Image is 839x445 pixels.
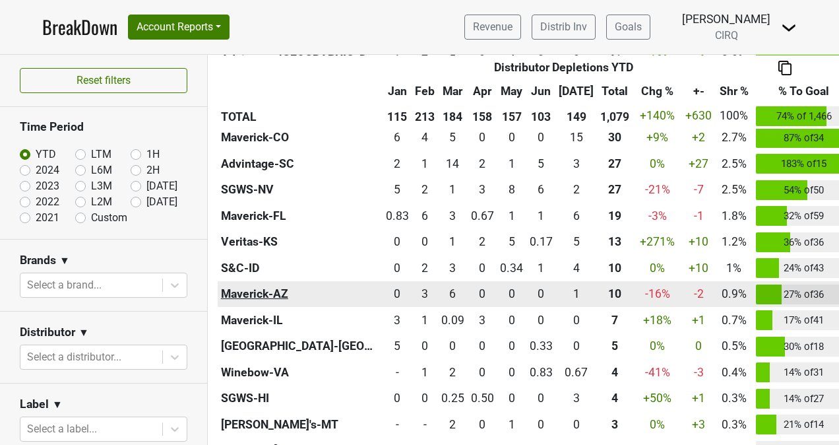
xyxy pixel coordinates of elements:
div: 0 [471,259,494,277]
h3: Distributor [20,325,75,339]
span: ▼ [52,397,63,413]
td: 1% [715,255,753,281]
div: +27 [685,155,712,172]
label: 2024 [36,162,59,178]
div: 0 [386,390,409,407]
div: 8 [500,181,523,198]
td: 0 % [633,151,683,177]
div: - [386,364,409,381]
div: 4 [559,259,594,277]
span: +630 [685,109,712,122]
td: 2 [383,151,412,177]
div: 2 [415,181,435,198]
div: 1 [500,155,523,172]
div: 1 [500,416,523,433]
td: 0 [468,255,497,281]
label: YTD [36,147,56,162]
td: 0 % [633,255,683,281]
th: Veritas-KS [218,229,383,256]
div: 0 [471,364,494,381]
label: L3M [91,178,112,194]
div: -3 [685,364,712,381]
td: 0 [556,307,598,333]
div: +2 [685,129,712,146]
td: 0 [526,307,556,333]
img: Copy to clipboard [778,61,792,75]
td: 0.7% [715,307,753,333]
td: 0.666 [468,203,497,229]
td: 0.834 [526,359,556,386]
td: 0.334 [526,333,556,360]
th: 5.334 [597,333,633,360]
div: 0 [500,312,523,329]
td: +18 % [633,307,683,333]
th: Jun: activate to sort column ascending [526,79,556,102]
div: 2 [441,364,464,381]
div: 3 [386,312,409,329]
div: +10 [685,259,712,277]
th: 9.753 [597,281,633,308]
div: 3 [471,181,494,198]
td: 8 [497,177,526,203]
td: 0 [412,229,439,256]
span: +140% [640,109,675,122]
div: 0 [471,337,494,355]
div: 0.09 [441,312,464,329]
div: 10 [600,285,629,302]
div: 1 [530,207,553,224]
td: 0 [412,333,439,360]
th: 10.351 [597,255,633,281]
div: +3 [685,416,712,433]
td: 0.667 [556,359,598,386]
div: 6 [415,207,435,224]
label: [DATE] [146,178,177,194]
th: 4.336 [597,359,633,386]
td: 0 [438,333,468,360]
td: 2 [412,177,439,203]
div: 5 [500,233,523,250]
td: 0 [526,281,556,308]
td: 1.17 [412,151,439,177]
td: 1 [412,359,439,386]
th: 115 [383,102,412,129]
td: 0 [497,333,526,360]
td: 0 [526,411,556,438]
th: Apr: activate to sort column ascending [468,79,497,102]
div: 5 [559,233,594,250]
div: 0 [500,337,523,355]
div: 0.17 [530,233,553,250]
td: 0 [526,386,556,412]
th: Maverick-CO [218,125,383,151]
span: CIRQ [715,29,738,42]
td: 1 [438,177,468,203]
div: 0.83 [530,364,553,381]
th: May: activate to sort column ascending [497,79,526,102]
th: 27.420 [597,151,633,177]
div: 3 [441,207,464,224]
div: 0 [386,285,409,302]
div: 0 [559,416,594,433]
div: 0 [471,416,494,433]
td: -16 % [633,281,683,308]
h3: Time Period [20,120,187,134]
td: 0.5% [715,333,753,360]
div: 0 [530,416,553,433]
div: 10 [600,259,629,277]
td: 1.5 [468,151,497,177]
label: [DATE] [146,194,177,210]
td: 1 [438,229,468,256]
div: 0.34 [500,259,523,277]
th: 158 [468,102,497,129]
label: Custom [91,210,127,226]
div: 1 [415,312,435,329]
div: 2 [559,181,594,198]
div: 3 [415,285,435,302]
td: 0 [412,386,439,412]
td: +9 % [633,125,683,151]
td: 5.752 [438,281,468,308]
td: 0.5 [468,386,497,412]
button: Account Reports [128,15,230,40]
div: 4 [415,129,435,146]
td: -21 % [633,177,683,203]
div: 3 [559,155,594,172]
